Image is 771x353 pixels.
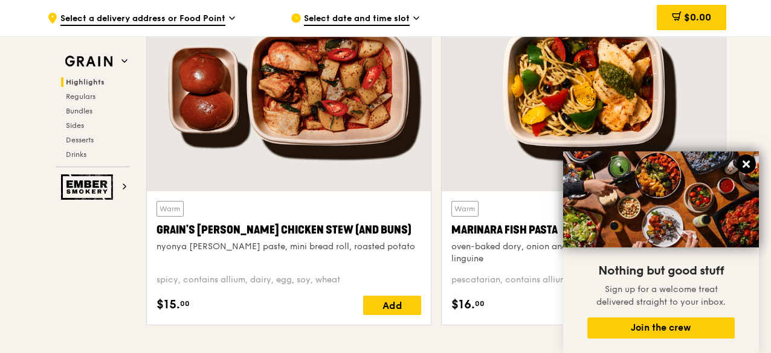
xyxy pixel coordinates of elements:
[684,11,711,23] span: $0.00
[737,154,756,174] button: Close
[304,13,410,26] span: Select date and time slot
[180,299,190,308] span: 00
[66,92,95,101] span: Regulars
[156,201,184,217] div: Warm
[475,299,485,308] span: 00
[451,296,475,314] span: $16.
[563,151,759,247] img: DSC07876-Edit02-Large.jpeg
[587,317,735,339] button: Join the crew
[451,201,479,217] div: Warm
[363,296,421,315] div: Add
[156,241,421,253] div: nyonya [PERSON_NAME] paste, mini bread roll, roasted potato
[156,221,421,238] div: Grain's [PERSON_NAME] Chicken Stew (and buns)
[66,150,86,159] span: Drinks
[66,136,94,144] span: Desserts
[451,274,716,286] div: pescatarian, contains allium, dairy, nuts, wheat
[66,78,105,86] span: Highlights
[451,221,716,238] div: Marinara Fish Pasta
[156,296,180,314] span: $15.
[596,284,726,307] span: Sign up for a welcome treat delivered straight to your inbox.
[66,121,84,130] span: Sides
[598,264,724,278] span: Nothing but good stuff
[451,241,716,265] div: oven-baked dory, onion and fennel-infused tomato sauce, linguine
[66,107,92,115] span: Bundles
[156,274,421,286] div: spicy, contains allium, dairy, egg, soy, wheat
[60,13,225,26] span: Select a delivery address or Food Point
[61,174,117,200] img: Ember Smokery web logo
[61,51,117,72] img: Grain web logo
